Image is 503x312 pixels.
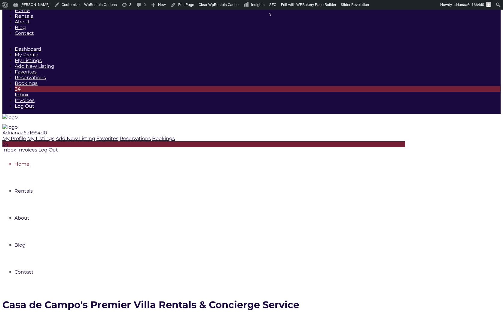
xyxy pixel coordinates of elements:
a: 24 Inbox [2,141,405,153]
a: Invoices [15,97,35,103]
a: Bookings [15,80,38,86]
a: Rentals [14,188,33,194]
a: Reservations [15,75,46,80]
a: My Profile [2,136,26,141]
div: 3 [269,10,276,19]
a: Log Out [15,103,34,109]
a: Favorites [15,69,37,75]
a: Favorites [96,136,118,141]
a: My Listings [15,58,42,63]
span: Adrianaa6e1664d0 [2,130,47,136]
img: logo [2,114,18,120]
a: Add New Listing [15,63,54,69]
a: Blog [14,242,26,248]
div: 24 [15,86,500,92]
a: Home [14,161,29,167]
a: Bookings [152,136,175,141]
a: My Profile [15,52,38,58]
span: SEO [269,2,276,7]
a: Log Out [38,147,58,153]
div: 24 [2,141,405,147]
a: My Listings [27,136,54,141]
a: Rentals [15,13,33,19]
a: Contact [15,30,34,36]
a: About [15,19,30,25]
a: 24Inbox [15,86,500,97]
a: Blog [15,25,26,30]
a: Invoices [17,147,37,153]
img: logo [2,124,18,130]
a: Dashboard [15,46,41,52]
a: About [14,215,29,221]
a: Contact [14,269,34,275]
a: Home [15,7,30,13]
a: Add New Listing [56,136,95,141]
span: Slider Revolution [341,2,369,7]
a: Reservations [120,136,151,141]
span: adrianaa6e1664d0 [453,2,484,7]
h1: Casa de Campo's Premier Villa Rentals & Concierge Service [2,299,396,310]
